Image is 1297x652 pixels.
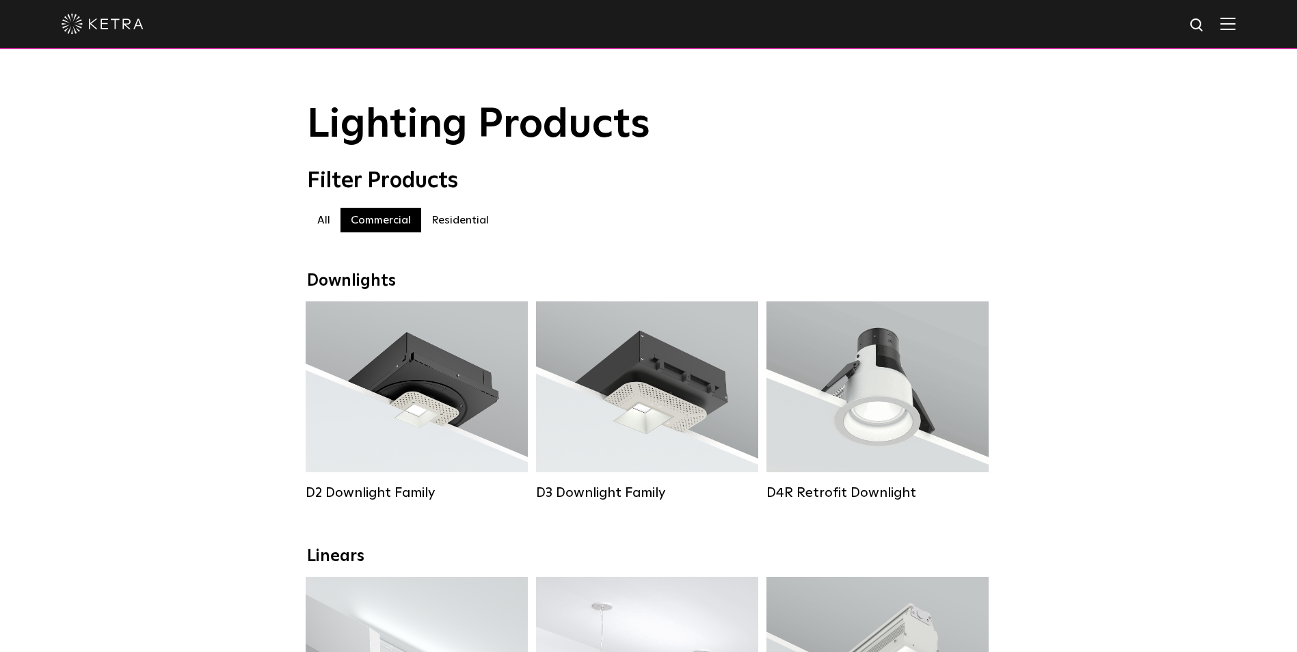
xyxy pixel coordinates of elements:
div: Downlights [307,271,991,291]
div: D3 Downlight Family [536,485,758,501]
a: D2 Downlight Family Lumen Output:1200Colors:White / Black / Gloss Black / Silver / Bronze / Silve... [306,301,528,501]
div: Linears [307,547,991,567]
span: Lighting Products [307,105,650,146]
label: Residential [421,208,499,232]
div: D2 Downlight Family [306,485,528,501]
div: D4R Retrofit Downlight [766,485,989,501]
label: All [307,208,340,232]
div: Filter Products [307,168,991,194]
img: search icon [1189,17,1206,34]
label: Commercial [340,208,421,232]
a: D3 Downlight Family Lumen Output:700 / 900 / 1100Colors:White / Black / Silver / Bronze / Paintab... [536,301,758,501]
img: ketra-logo-2019-white [62,14,144,34]
img: Hamburger%20Nav.svg [1220,17,1235,30]
a: D4R Retrofit Downlight Lumen Output:800Colors:White / BlackBeam Angles:15° / 25° / 40° / 60°Watta... [766,301,989,501]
